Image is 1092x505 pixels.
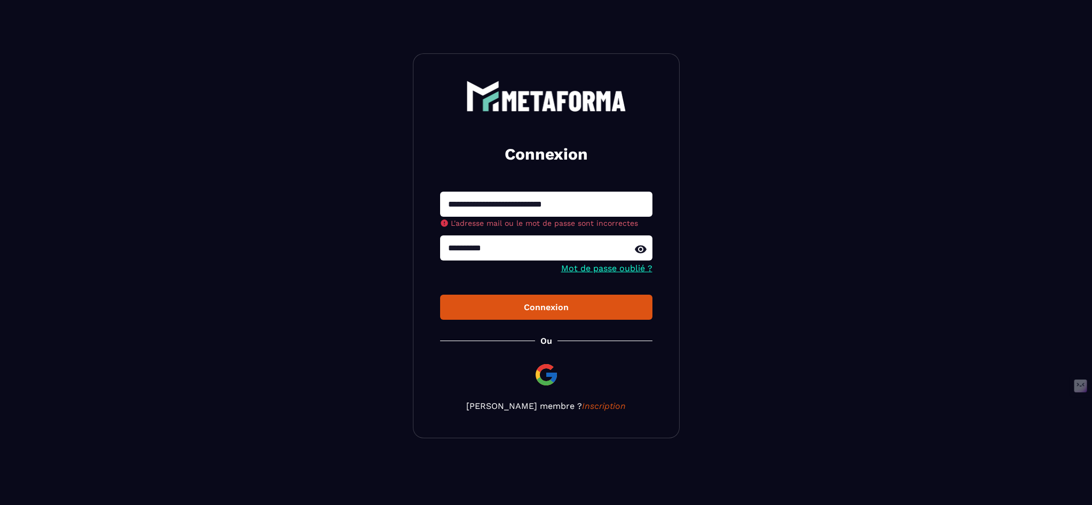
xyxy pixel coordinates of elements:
span: L'adresse mail ou le mot de passe sont incorrectes [451,219,638,227]
a: Inscription [582,401,626,411]
img: logo [466,81,626,112]
div: Connexion [449,302,644,312]
button: Connexion [440,295,652,320]
p: Ou [540,336,552,346]
a: logo [440,81,652,112]
h2: Connexion [453,144,640,165]
a: Mot de passe oublié ? [561,263,652,273]
img: google [533,362,559,388]
p: [PERSON_NAME] membre ? [440,401,652,411]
